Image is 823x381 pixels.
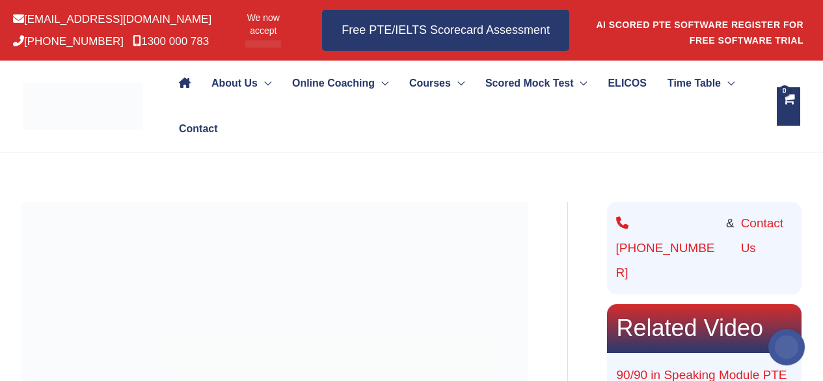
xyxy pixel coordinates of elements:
[169,106,217,152] a: Contact
[282,61,399,106] a: Online CoachingMenu Toggle
[13,35,124,48] a: [PHONE_NUMBER]
[245,40,281,48] img: Afterpay-Logo
[608,61,647,106] span: ELICOS
[23,83,143,130] img: cropped-ew-logo
[399,61,475,106] a: CoursesMenu Toggle
[595,9,810,51] aside: Header Widget 1
[668,61,721,106] span: Time Table
[607,304,802,352] h2: Related Video
[616,211,720,285] a: [PHONE_NUMBER]
[485,61,574,106] span: Scored Mock Test
[322,10,569,51] a: Free PTE/IELTS Scorecard Assessment
[721,61,735,106] span: Menu Toggle
[475,61,598,106] a: Scored Mock TestMenu Toggle
[375,61,388,106] span: Menu Toggle
[237,11,290,37] span: We now accept
[573,61,587,106] span: Menu Toggle
[292,61,375,106] span: Online Coaching
[258,61,271,106] span: Menu Toggle
[13,13,211,25] a: [EMAIL_ADDRESS][DOMAIN_NAME]
[777,87,800,126] a: View Shopping Cart, empty
[657,61,745,106] a: Time TableMenu Toggle
[741,211,792,285] a: Contact Us
[169,61,764,152] nav: Site Navigation: Main Menu
[201,61,282,106] a: About UsMenu Toggle
[597,61,656,106] a: ELICOS
[596,20,803,46] a: AI SCORED PTE SOFTWARE REGISTER FOR FREE SOFTWARE TRIAL
[451,61,465,106] span: Menu Toggle
[133,35,209,48] a: 1300 000 783
[179,106,218,152] span: Contact
[211,61,258,106] span: About Us
[768,329,805,365] img: svg+xml;base64,PHN2ZyB4bWxucz0iaHR0cDovL3d3dy53My5vcmcvMjAwMC9zdmciIHdpZHRoPSIyMDAiIGhlaWdodD0iMj...
[409,61,451,106] span: Courses
[616,211,792,285] div: &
